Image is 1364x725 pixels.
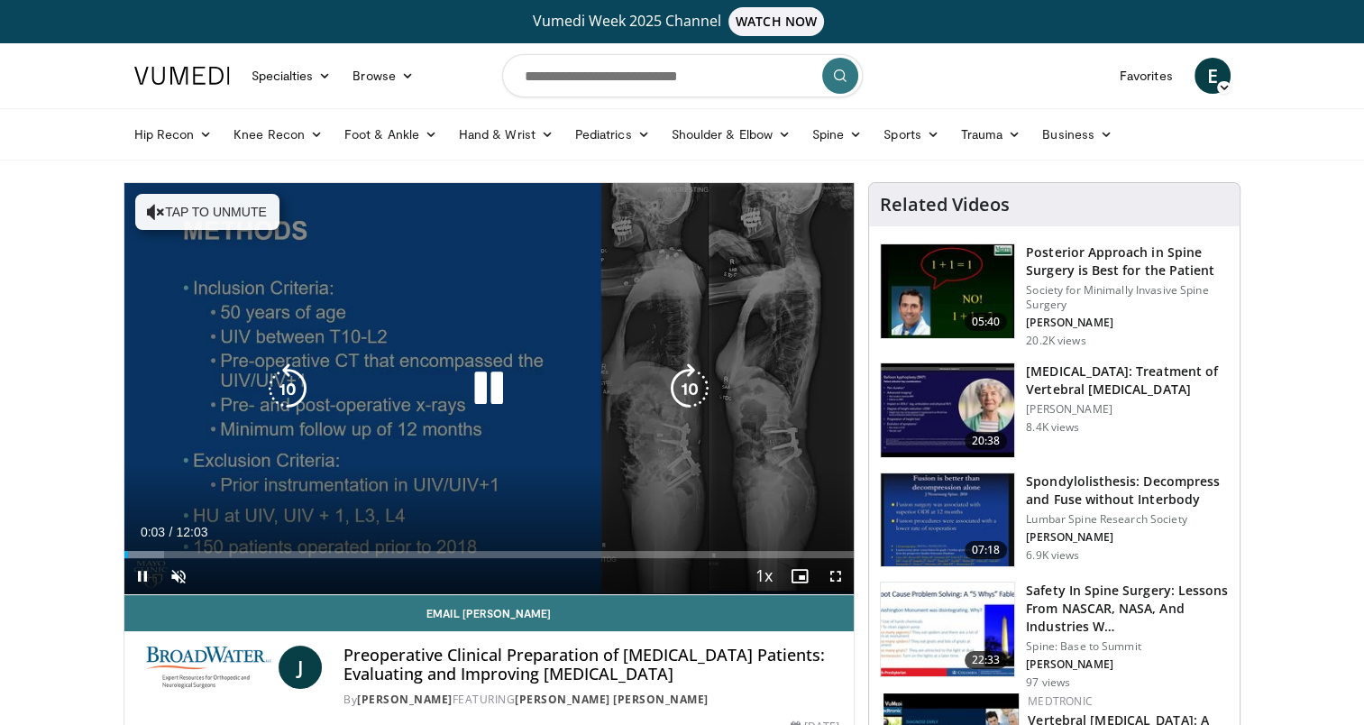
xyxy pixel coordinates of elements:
[1028,693,1093,709] a: Medtronic
[1026,420,1079,435] p: 8.4K views
[1026,243,1229,280] h3: Posterior Approach in Spine Surgery is Best for the Patient
[223,116,334,152] a: Knee Recon
[1026,530,1229,545] p: [PERSON_NAME]
[1026,283,1229,312] p: Society for Minimally Invasive Spine Surgery
[950,116,1032,152] a: Trauma
[1026,548,1079,563] p: 6.9K views
[343,646,839,684] h4: Preoperative Clinical Preparation of [MEDICAL_DATA] Patients: Evaluating and Improving [MEDICAL_D...
[728,7,824,36] span: WATCH NOW
[1026,334,1085,348] p: 20.2K views
[1026,582,1229,636] h3: Safety In Spine Surgery: Lessons From NASCAR, NASA, And Industries W…
[818,558,854,594] button: Fullscreen
[965,541,1008,559] span: 07:18
[880,362,1229,458] a: 20:38 [MEDICAL_DATA]: Treatment of Vertebral [MEDICAL_DATA] [PERSON_NAME] 8.4K views
[169,525,173,539] span: /
[241,58,343,94] a: Specialties
[1195,58,1231,94] a: E
[502,54,863,97] input: Search topics, interventions
[139,646,272,689] img: BroadWater
[1026,639,1229,654] p: Spine: Base to Summit
[342,58,425,94] a: Browse
[880,243,1229,348] a: 05:40 Posterior Approach in Spine Surgery is Best for the Patient Society for Minimally Invasive ...
[881,583,1014,676] img: 05c2a676-a450-41f3-b358-da3da3bc670f.150x105_q85_crop-smart_upscale.jpg
[1026,362,1229,399] h3: [MEDICAL_DATA]: Treatment of Vertebral [MEDICAL_DATA]
[357,692,453,707] a: [PERSON_NAME]
[160,558,197,594] button: Unmute
[124,551,855,558] div: Progress Bar
[564,116,661,152] a: Pediatrics
[661,116,801,152] a: Shoulder & Elbow
[1026,657,1229,672] p: [PERSON_NAME]
[746,558,782,594] button: Playback Rate
[1026,316,1229,330] p: [PERSON_NAME]
[782,558,818,594] button: Enable picture-in-picture mode
[134,67,230,85] img: VuMedi Logo
[1031,116,1123,152] a: Business
[1026,675,1070,690] p: 97 views
[124,558,160,594] button: Pause
[124,595,855,631] a: Email [PERSON_NAME]
[1026,402,1229,417] p: [PERSON_NAME]
[124,183,855,595] video-js: Video Player
[1026,512,1229,527] p: Lumbar Spine Research Society
[176,525,207,539] span: 12:03
[880,473,1229,568] a: 07:18 Spondylolisthesis: Decompress and Fuse without Interbody Lumbar Spine Research Society [PER...
[1109,58,1184,94] a: Favorites
[135,194,279,230] button: Tap to unmute
[1026,473,1229,509] h3: Spondylolisthesis: Decompress and Fuse without Interbody
[873,116,950,152] a: Sports
[334,116,448,152] a: Foot & Ankle
[448,116,564,152] a: Hand & Wrist
[881,473,1014,567] img: 97801bed-5de1-4037-bed6-2d7170b090cf.150x105_q85_crop-smart_upscale.jpg
[279,646,322,689] a: J
[965,313,1008,331] span: 05:40
[137,7,1228,36] a: Vumedi Week 2025 ChannelWATCH NOW
[881,363,1014,457] img: 0cae8376-61df-4d0e-94d1-d9dddb55642e.150x105_q85_crop-smart_upscale.jpg
[965,651,1008,669] span: 22:33
[515,692,709,707] a: [PERSON_NAME] [PERSON_NAME]
[141,525,165,539] span: 0:03
[965,432,1008,450] span: 20:38
[881,244,1014,338] img: 3b6f0384-b2b2-4baa-b997-2e524ebddc4b.150x105_q85_crop-smart_upscale.jpg
[801,116,873,152] a: Spine
[880,582,1229,690] a: 22:33 Safety In Spine Surgery: Lessons From NASCAR, NASA, And Industries W… Spine: Base to Summit...
[124,116,224,152] a: Hip Recon
[880,194,1010,216] h4: Related Videos
[343,692,839,708] div: By FEATURING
